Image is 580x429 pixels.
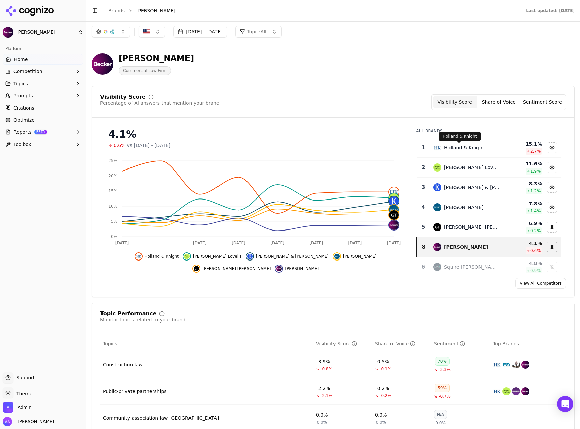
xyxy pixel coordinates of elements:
div: 3 [419,183,427,191]
span: Home [14,56,28,63]
span: [PERSON_NAME] & [PERSON_NAME] [256,254,329,259]
tspan: [DATE] [348,241,362,245]
div: 3.9% [318,358,330,365]
img: becker [521,361,529,369]
a: View All Competitors [515,278,566,289]
div: [PERSON_NAME] [119,53,194,64]
button: Hide holland & knight data [547,142,557,153]
span: ↘ [375,393,378,398]
img: sidley austin [334,254,340,259]
span: vs [DATE] - [DATE] [127,142,171,149]
div: Open Intercom Messenger [557,396,573,412]
div: [PERSON_NAME] & [PERSON_NAME] [444,184,500,191]
img: dentons [512,387,520,395]
button: Topics [3,78,83,89]
a: Optimize [3,115,83,125]
div: Squire [PERSON_NAME] [PERSON_NAME] [444,264,500,270]
span: 2.7 % [530,149,541,154]
div: [PERSON_NAME] [444,244,488,250]
span: -2.1% [321,393,332,398]
button: Share of Voice [477,96,521,108]
span: 0.0% [317,420,327,425]
div: 8.3 % [505,180,542,187]
button: Show squire patton boggs data [547,262,557,272]
img: holland & knight [389,187,399,197]
a: Brands [108,8,125,13]
span: 0.6 % [530,248,541,253]
tspan: [DATE] [270,241,284,245]
span: Topic: All [247,28,266,35]
span: Prompts [13,92,33,99]
a: Citations [3,102,83,113]
div: Monitor topics related to your brand [100,316,185,323]
img: hogan lovells [433,163,441,172]
button: ReportsBETA [3,127,83,137]
p: Holland & Knight [443,134,477,139]
span: -0.1% [380,366,391,372]
div: 5 [419,223,427,231]
div: 11.6 % [505,160,542,167]
th: visibilityScore [313,336,372,351]
span: Citations [13,104,34,111]
span: 0.6% [114,142,126,149]
div: 70% [435,357,450,366]
div: Platform [3,43,83,54]
button: Hide holland & knight data [135,252,179,261]
span: Holland & Knight [145,254,179,259]
span: [PERSON_NAME] [15,419,54,425]
tspan: 5% [111,219,117,224]
nav: breadcrumb [108,7,513,14]
div: 4 [419,203,427,211]
img: peckar & abramson [502,361,511,369]
span: [PERSON_NAME] Lovells [193,254,242,259]
span: ↘ [375,366,378,372]
span: ↘ [316,366,319,372]
span: Toolbox [13,141,31,148]
button: Hide becker data [275,265,319,273]
img: becker [276,266,282,271]
div: 2.2% [318,385,330,392]
img: becker [389,220,399,230]
img: becker [433,243,441,251]
div: 4.1% [108,128,403,141]
span: BETA [34,130,47,134]
button: Prompts [3,90,83,101]
div: 0.2% [377,385,389,392]
img: kirkland & ellis [389,196,399,206]
th: Topics [100,336,313,351]
span: 0.0% [435,420,446,426]
span: ↘ [316,393,319,398]
tspan: 25% [108,158,117,163]
tr: 4sidley austin[PERSON_NAME]7.8%1.4%Hide sidley austin data [417,197,561,217]
div: 0.5% [377,358,389,365]
span: -0.7% [439,394,451,399]
tr: 6squire patton boggsSquire [PERSON_NAME] [PERSON_NAME]4.8%0.9%Show squire patton boggs data [417,257,561,277]
img: sidley austin [389,205,399,214]
div: [PERSON_NAME] [444,204,483,211]
img: greenberg traurig [389,210,399,220]
img: hogan lovells [184,254,190,259]
button: Hide greenberg traurig data [547,222,557,233]
div: Public-private partnerships [103,388,167,395]
span: [PERSON_NAME] [PERSON_NAME] [202,266,271,271]
span: -3.3% [439,367,451,372]
a: Home [3,54,83,65]
button: Hide sidley austin data [333,252,377,261]
div: All Brands [416,128,561,134]
span: [PERSON_NAME] [285,266,319,271]
span: -0.8% [321,366,332,372]
tspan: [DATE] [387,241,401,245]
th: Top Brands [490,336,566,351]
span: Topics [13,80,28,87]
a: Construction law [103,361,143,368]
div: 6.9 % [505,220,542,227]
img: holland & knight [136,254,141,259]
button: Competition [3,66,83,77]
div: [PERSON_NAME] [PERSON_NAME] [444,224,500,231]
button: Visibility Score [433,96,477,108]
div: [PERSON_NAME] Lovells [444,164,500,171]
a: Community association law [GEOGRAPHIC_DATA] [103,415,219,421]
img: becker [521,387,529,395]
